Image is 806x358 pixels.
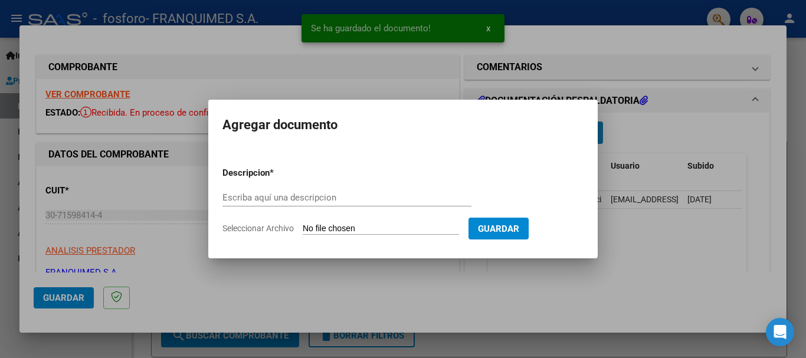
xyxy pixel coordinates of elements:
[222,114,584,136] h2: Agregar documento
[478,224,519,234] span: Guardar
[222,166,331,180] p: Descripcion
[766,318,794,346] div: Open Intercom Messenger
[468,218,529,239] button: Guardar
[222,224,294,233] span: Seleccionar Archivo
